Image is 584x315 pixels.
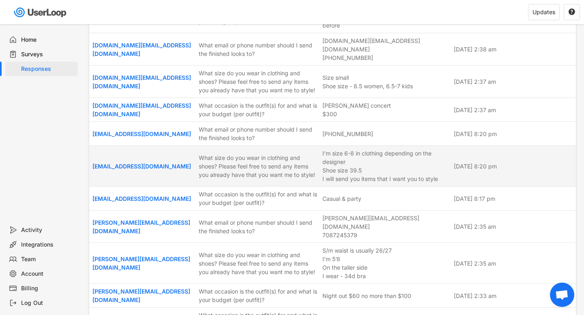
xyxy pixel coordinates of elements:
div: What email or phone number should I send the finished looks to? [199,218,318,235]
div: Open chat [550,283,574,307]
div: [PHONE_NUMBER] [322,130,373,138]
div: Size small Shoe size - 8.5 women, 6.5-7 kids [322,73,413,90]
div: [PERSON_NAME] concert $300 [322,101,393,118]
a: [DOMAIN_NAME][EMAIL_ADDRESS][DOMAIN_NAME] [92,102,191,117]
div: Integrations [21,241,75,249]
div: Activity [21,226,75,234]
div: [DATE] 2:35 am [454,259,573,268]
div: What size do you wear in clothing and shoes? Please feel free to send any items you already have ... [199,251,318,276]
div: Night out $60 no more than $100 [322,292,411,300]
div: Surveys [21,51,75,58]
div: [DATE] 8:17 pm [454,194,573,203]
a: [EMAIL_ADDRESS][DOMAIN_NAME] [92,195,191,202]
div: I’m size 6-8 in clothing depending on the designer Shoe size 39.5 I will send you items that I wa... [322,149,449,183]
div: [DATE] 2:37 am [454,77,573,86]
a: [PERSON_NAME][EMAIL_ADDRESS][DOMAIN_NAME] [92,288,190,303]
div: What size do you wear in clothing and shoes? Please feel free to send any items you already have ... [199,69,318,94]
div: What size do you wear in clothing and shoes? Please feel free to send any items you already have ... [199,153,318,179]
div: [DATE] 8:20 pm [454,130,573,138]
div: Billing [21,285,75,292]
a: [EMAIL_ADDRESS][DOMAIN_NAME] [92,130,191,137]
div: [PERSON_NAME][EMAIL_ADDRESS][DOMAIN_NAME] 7087245379 [322,214,449,239]
button:  [568,9,575,16]
text:  [569,8,575,15]
a: [PERSON_NAME][EMAIL_ADDRESS][DOMAIN_NAME] [92,219,190,234]
a: [PERSON_NAME][EMAIL_ADDRESS][DOMAIN_NAME] [92,255,190,271]
div: [DATE] 2:35 am [454,222,573,231]
div: [DATE] 8:20 pm [454,162,573,170]
div: Home [21,36,75,44]
div: [DATE] 2:38 am [454,45,573,53]
div: What occasion is the outfit(s) for and what is your budget (per outfit)? [199,101,318,118]
div: What occasion is the outfit(s) for and what is your budget (per outfit)? [199,190,318,207]
div: Team [21,255,75,263]
div: Updates [532,9,555,15]
div: S/m waist is usually 26/27 I’m 5’8 On the taller side I wear - 34d bra [322,246,393,280]
div: What occasion is the outfit(s) for and what is your budget (per outfit)? [199,287,318,304]
img: userloop-logo-01.svg [12,4,69,21]
div: What email or phone number should I send the finished looks to? [199,41,318,58]
div: What email or phone number should I send the finished looks to? [199,125,318,142]
a: [DOMAIN_NAME][EMAIL_ADDRESS][DOMAIN_NAME] [92,74,191,89]
div: [DATE] 2:37 am [454,106,573,114]
div: Responses [21,65,75,73]
a: [EMAIL_ADDRESS][DOMAIN_NAME] [92,163,191,170]
div: Log Out [21,299,75,307]
a: [DOMAIN_NAME][EMAIL_ADDRESS][DOMAIN_NAME] [92,42,191,57]
div: [DATE] 2:33 am [454,292,573,300]
div: Account [21,270,75,278]
div: Casual & party [322,194,361,203]
div: [DOMAIN_NAME][EMAIL_ADDRESS][DOMAIN_NAME] [PHONE_NUMBER] [322,36,449,62]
